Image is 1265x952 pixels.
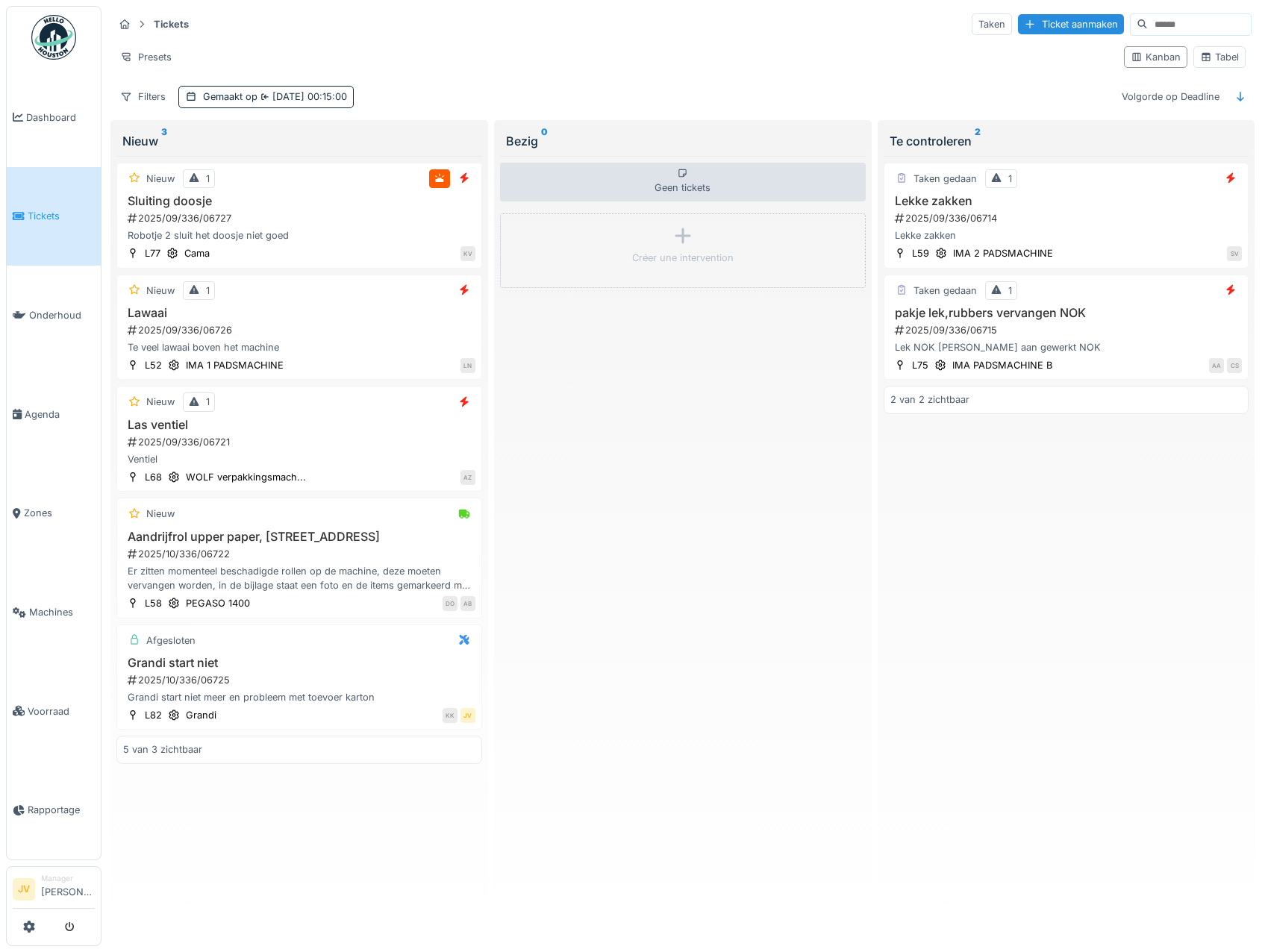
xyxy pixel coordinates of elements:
h3: Las ventiel [123,418,475,432]
div: L82 [145,708,162,722]
img: Badge_color-CXgf-gQk.svg [31,15,76,60]
div: 1 [206,284,210,298]
a: Onderhoud [7,266,101,365]
div: 2025/10/336/06722 [126,547,475,561]
h3: pakje lek,rubbers vervangen NOK [890,306,1243,320]
div: 2025/09/336/06727 [126,211,475,225]
div: 2025/09/336/06714 [893,211,1243,225]
div: Geen tickets [500,163,866,201]
div: Taken [972,13,1012,35]
div: 1 [206,172,210,186]
span: [DATE] 00:15:00 [257,91,347,102]
div: Nieuw [146,395,175,409]
sup: 2 [975,132,981,150]
span: Rapportage [28,803,95,817]
div: Lek NOK [PERSON_NAME] aan gewerkt NOK [890,340,1243,354]
div: L58 [145,596,162,610]
li: [PERSON_NAME] [41,873,95,905]
a: Dashboard [7,68,101,167]
div: Robotje 2 sluit het doosje niet goed [123,228,475,242]
div: Te controleren [890,132,1243,150]
div: Afgesloten [146,633,196,648]
div: PEGASO 1400 [186,596,250,610]
div: L68 [145,470,162,484]
div: L59 [912,246,929,260]
div: Ticket aanmaken [1018,14,1124,34]
h3: Lawaai [123,306,475,320]
div: Filters [113,86,172,107]
a: Rapportage [7,761,101,860]
div: IMA 2 PADSMACHINE [953,246,1053,260]
div: Kanban [1131,50,1181,64]
div: IMA PADSMACHINE B [952,358,1052,372]
div: AB [460,596,475,611]
div: 1 [1008,172,1012,186]
div: Taken gedaan [913,172,977,186]
div: Bezig [506,132,860,150]
a: Agenda [7,365,101,464]
a: Machines [7,563,101,662]
div: Nieuw [146,172,175,186]
div: Volgorde op Deadline [1115,86,1226,107]
div: WOLF verpakkingsmach... [186,470,306,484]
div: Manager [41,873,95,884]
span: Dashboard [26,110,95,125]
div: SV [1227,246,1242,261]
div: Nieuw [146,284,175,298]
div: CS [1227,358,1242,373]
div: Nieuw [146,507,175,521]
div: 2 van 2 zichtbaar [890,392,969,407]
div: JV [460,708,475,723]
span: Machines [29,605,95,619]
a: Voorraad [7,662,101,761]
div: Nieuw [122,132,476,150]
span: Zones [24,506,95,520]
div: Ventiel [123,452,475,466]
strong: Tickets [148,17,195,31]
a: JV Manager[PERSON_NAME] [13,873,95,909]
div: 2025/09/336/06721 [126,435,475,449]
a: Zones [7,464,101,563]
div: L77 [145,246,160,260]
div: 2025/09/336/06726 [126,323,475,337]
h3: Lekke zakken [890,194,1243,208]
h3: Aandrijfrol upper paper, [STREET_ADDRESS] [123,530,475,544]
div: DO [443,596,457,611]
div: Gemaakt op [203,90,347,104]
sup: 0 [541,132,548,150]
div: 2025/09/336/06715 [893,323,1243,337]
div: Lekke zakken [890,228,1243,242]
span: Onderhoud [29,308,95,322]
sup: 3 [161,132,167,150]
div: AA [1209,358,1224,373]
div: Tabel [1200,50,1239,64]
div: KV [460,246,475,261]
div: Taken gedaan [913,284,977,298]
div: 1 [1008,284,1012,298]
div: 5 van 3 zichtbaar [123,742,202,757]
div: 2025/10/336/06725 [126,673,475,687]
a: Tickets [7,167,101,266]
div: Er zitten momenteel beschadigde rollen op de machine, deze moeten vervangen worden, in de bijlage... [123,564,475,592]
div: Te veel lawaai boven het machine [123,340,475,354]
div: Créer une intervention [632,251,734,265]
span: Agenda [25,407,95,422]
div: L52 [145,358,162,372]
li: JV [13,878,35,901]
div: Cama [184,246,210,260]
h3: Grandi start niet [123,656,475,670]
h3: Sluiting doosje [123,194,475,208]
div: AZ [460,470,475,485]
div: IMA 1 PADSMACHINE [186,358,284,372]
div: LN [460,358,475,373]
div: 1 [206,395,210,409]
span: Voorraad [28,704,95,718]
div: Grandi [186,708,216,722]
span: Tickets [28,209,95,223]
div: KK [443,708,457,723]
div: Grandi start niet meer en probleem met toevoer karton [123,690,475,704]
div: Presets [113,46,178,68]
div: L75 [912,358,928,372]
